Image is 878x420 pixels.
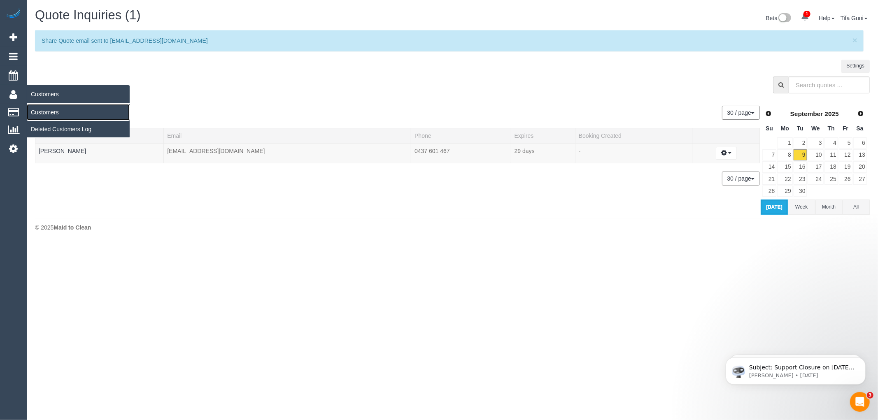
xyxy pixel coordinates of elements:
[39,148,86,154] a: [PERSON_NAME]
[35,8,141,22] span: Quote Inquiries (1)
[763,108,774,119] a: Prev
[762,161,776,172] a: 14
[777,161,792,172] a: 15
[713,340,878,398] iframe: Intercom notifications message
[164,143,411,163] td: Email
[777,174,792,185] a: 22
[803,11,810,17] span: 1
[790,110,823,117] span: September
[797,125,803,132] span: Tuesday
[808,174,823,185] a: 24
[797,8,813,26] a: 1
[777,186,792,197] a: 29
[839,174,852,185] a: 26
[722,172,760,186] button: 30 / page
[808,149,823,160] a: 10
[27,104,130,138] ul: Customers
[794,186,807,197] a: 30
[722,172,760,186] nav: Pagination navigation
[27,104,130,121] a: Customers
[788,200,815,215] button: Week
[42,37,849,45] p: Share Quote email sent to [EMAIL_ADDRESS][DOMAIN_NAME]
[819,15,835,21] a: Help
[824,149,838,160] a: 11
[843,125,848,132] span: Friday
[815,200,843,215] button: Month
[794,149,807,160] a: 9
[575,128,693,143] th: Booking Created
[839,161,852,172] a: 19
[824,161,838,172] a: 18
[765,110,772,117] span: Prev
[789,77,870,93] input: Search quotes ...
[762,149,776,160] a: 7
[850,392,870,412] iframe: Intercom live chat
[511,143,575,163] td: 09/10/2025 08:46
[794,174,807,185] a: 23
[35,223,870,232] div: © 2025
[411,128,511,143] th: Phone
[852,35,857,45] span: ×
[54,224,91,231] strong: Maid to Clean
[853,149,867,160] a: 13
[853,137,867,149] a: 6
[839,137,852,149] a: 5
[722,106,760,120] button: 30 / page
[794,161,807,172] a: 16
[411,143,511,163] td: Phone
[794,137,807,149] a: 2
[841,60,870,72] button: Settings
[867,392,873,399] span: 3
[762,174,776,185] a: 21
[808,137,823,149] a: 3
[579,148,581,154] span: -
[824,137,838,149] a: 4
[778,13,791,24] img: New interface
[5,8,21,20] img: Automaid Logo
[762,186,776,197] a: 28
[777,137,792,149] a: 1
[808,161,823,172] a: 17
[35,143,164,163] td: Name
[164,128,411,143] th: Email
[511,128,575,143] th: Expires
[825,110,839,117] span: 2025
[766,15,791,21] a: Beta
[824,174,838,185] a: 25
[852,36,857,44] button: Close
[761,200,788,215] button: [DATE]
[857,110,864,117] span: Next
[781,125,789,132] span: Monday
[855,108,866,119] a: Next
[857,125,864,132] span: Saturday
[811,125,820,132] span: Wednesday
[841,15,868,21] a: Tifa Guni
[853,174,867,185] a: 27
[828,125,835,132] span: Thursday
[777,149,792,160] a: 8
[27,121,130,137] a: Deleted Customers Log
[575,143,693,163] td: Booking Created
[722,106,760,120] nav: Pagination navigation
[843,200,870,215] button: All
[853,161,867,172] a: 20
[27,85,130,104] span: Customers
[839,149,852,160] a: 12
[766,125,773,132] span: Sunday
